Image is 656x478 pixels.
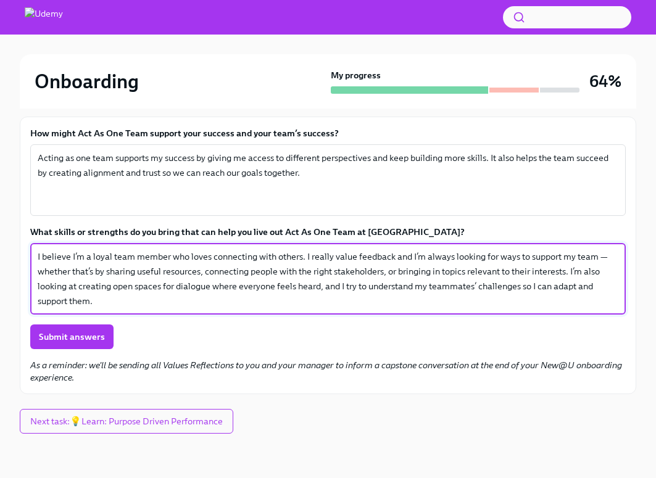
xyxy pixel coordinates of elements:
em: As a reminder: we'll be sending all Values Reflections to you and your manager to inform a capsto... [30,360,622,383]
h2: Onboarding [35,69,139,94]
span: Next task : 💡Learn: Purpose Driven Performance [30,415,223,427]
span: Submit answers [39,331,105,343]
button: Next task:💡Learn: Purpose Driven Performance [20,409,233,434]
strong: My progress [331,69,381,81]
label: How might Act As One Team support your success and your team’s success? [30,127,626,139]
textarea: Acting as one team supports my success by giving me access to different perspectives and keep bui... [38,150,618,210]
button: Submit answers [30,324,114,349]
label: What skills or strengths do you bring that can help you live out Act As One Team at [GEOGRAPHIC_D... [30,226,626,238]
img: Udemy [25,7,63,27]
textarea: I believe I’m a loyal team member who loves connecting with others. I really value feedback and I... [38,249,618,308]
h3: 64% [589,70,621,93]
